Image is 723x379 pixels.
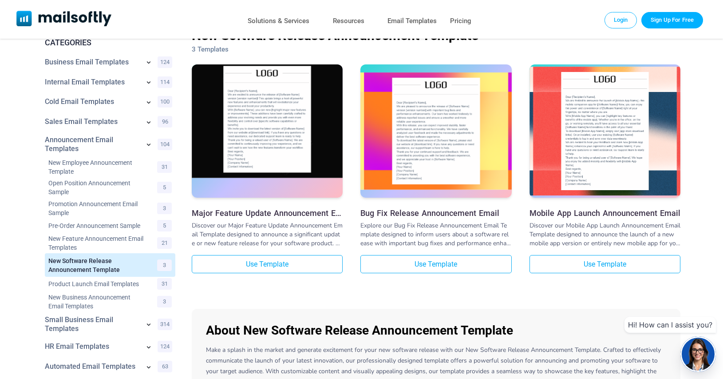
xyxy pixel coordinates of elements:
[48,199,146,217] a: Category
[360,221,511,248] div: Explore our Bug Fix Release Announcement Email Template designed to inform users about a software...
[144,118,153,128] a: Show subcategories for Sales Email Templates
[529,208,680,218] a: Mobile App Launch Announcement Email
[192,64,343,200] a: Major Feature Update Announcement Email
[16,11,112,26] img: Mailsoftly Logo
[529,67,680,195] img: Mobile App Launch Announcement Email
[387,15,437,28] a: Email Templates
[360,208,511,218] a: Bug Fix Release Announcement Email
[192,45,229,53] span: 3 Templates
[48,158,146,176] a: Category
[48,279,146,288] a: Category
[144,98,153,108] a: Show subcategories for Cold Email Templates
[641,12,703,28] a: Trial
[48,256,146,274] a: Category
[45,58,140,67] a: Category
[529,64,680,200] a: Mobile App Launch Announcement Email
[144,58,153,68] a: Show subcategories for Business Email Templates
[192,208,343,218] a: Major Feature Update Announcement Email
[45,362,140,371] a: Category
[144,140,153,151] a: Show subcategories for Announcement Email Templates
[192,255,343,273] a: Use Template
[604,12,637,28] a: Login
[144,320,153,331] a: Show subcategories for Small Business Email Templates
[450,15,471,28] a: Pricing
[45,342,140,351] a: Category
[360,64,511,200] a: Bug Fix Release Announcement Email
[144,343,153,353] a: Show subcategories for HR Email Templates
[192,221,343,248] div: Discover our Major Feature Update Announcement Email Template designed to announce a significant ...
[248,15,309,28] a: Solutions & Services
[333,15,364,28] a: Resources
[16,11,112,28] a: Mailsoftly
[360,72,511,190] img: Bug Fix Release Announcement Email
[38,37,175,48] div: CATEGORIES
[45,97,140,106] a: Category
[144,363,153,373] a: Show subcategories for Automated Email Templates
[144,78,153,88] a: Show subcategories for Internal Email Templates
[45,78,140,87] a: Category
[48,179,146,196] a: Category
[206,323,666,338] h3: About New Software Release Announcement Template
[680,338,716,371] img: agent
[48,234,146,252] a: Category
[45,136,140,153] a: Category
[45,117,140,126] a: Category
[529,255,680,273] a: Use Template
[48,221,146,230] a: Category
[529,221,680,248] div: Discover our Mobile App Launch Announcement Email Template designed to announce the launch of a n...
[45,315,140,333] a: Category
[360,255,511,273] a: Use Template
[192,61,343,178] img: Major Feature Update Announcement Email
[48,293,146,311] a: Category
[624,317,716,333] div: Hi! How can I assist you?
